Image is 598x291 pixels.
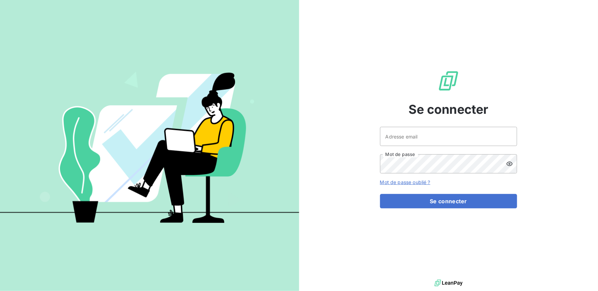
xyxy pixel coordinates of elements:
[408,100,489,119] span: Se connecter
[380,127,517,146] input: placeholder
[435,278,463,288] img: logo
[380,179,430,185] a: Mot de passe oublié ?
[438,70,460,92] img: Logo LeanPay
[380,194,517,208] button: Se connecter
